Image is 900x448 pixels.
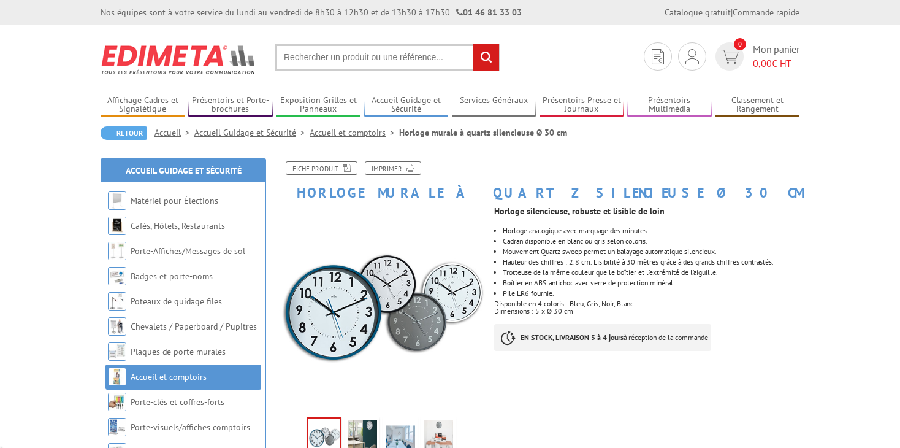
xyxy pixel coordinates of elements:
div: Disponible en 4 coloris : Bleu, Gris, Noir, Blanc [494,300,799,307]
input: rechercher [473,44,499,71]
span: € HT [753,56,799,71]
img: Porte-visuels/affiches comptoirs [108,418,126,436]
a: Accueil Guidage et Sécurité [194,127,310,138]
a: Accueil Guidage et Sécurité [364,95,449,115]
div: | [665,6,799,18]
a: Exposition Grilles et Panneaux [276,95,360,115]
a: Classement et Rangement [715,95,799,115]
span: 0,00 [753,57,772,69]
a: Plaques de porte murales [131,346,226,357]
a: Retour [101,126,147,140]
a: Porte-clés et coffres-forts [131,396,224,407]
img: horloges_montage_11244--5-6-7_600px.jpg [278,206,485,413]
a: Poteaux de guidage files [131,296,222,307]
li: Horloge analogique avec marquage des minutes. [503,227,799,234]
a: Imprimer [365,161,421,175]
strong: Horloge silencieuse, robuste et lisible de loin [494,206,665,217]
li: Cadran disponible en blanc ou gris selon coloris. [503,238,799,245]
a: Affichage Cadres et Signalétique [101,95,185,115]
img: Badges et porte-noms [108,267,126,285]
a: Commande rapide [733,7,799,18]
a: Accueil [154,127,194,138]
li: Mouvement Quartz sweep permet un balayage automatique silencieux. [503,248,799,255]
img: Edimeta [101,37,257,82]
a: Présentoirs et Porte-brochures [188,95,273,115]
a: Accueil et comptoirs [310,127,399,138]
a: Fiche produit [286,161,357,175]
strong: 01 46 81 33 03 [456,7,522,18]
a: Services Généraux [452,95,536,115]
div: Dimensions : 5 x Ø 30 cm [494,307,799,315]
li: Hauteur des chiffres : 2.8 cm. Lisibilité à 30 mètres grâce à des grands chiffres contrastés. [503,258,799,266]
a: Présentoirs Presse et Journaux [540,95,624,115]
input: Rechercher un produit ou une référence... [275,44,500,71]
li: Pile LR6 fournie. [503,290,799,297]
img: Porte-clés et coffres-forts [108,393,126,411]
a: Présentoirs Multimédia [627,95,712,115]
a: Porte-visuels/affiches comptoirs [131,422,250,433]
li: Trotteuse de la même couleur que le boîtier et l’extrémité de l’aiguille. [503,269,799,276]
img: devis rapide [721,50,739,64]
img: Matériel pour Élections [108,191,126,210]
img: Poteaux de guidage files [108,292,126,311]
a: Catalogue gratuit [665,7,731,18]
img: devis rapide [685,49,699,64]
img: Accueil et comptoirs [108,368,126,386]
img: Chevalets / Paperboard / Pupitres [108,317,126,336]
img: Plaques de porte murales [108,342,126,361]
strong: EN STOCK, LIVRAISON 3 à 4 jours [521,333,624,342]
div: Nos équipes sont à votre service du lundi au vendredi de 8h30 à 12h30 et de 13h30 à 17h30 [101,6,522,18]
img: devis rapide [652,49,664,64]
li: Horloge murale à quartz silencieuse Ø 30 cm [399,126,567,139]
a: Matériel pour Élections [131,195,218,206]
a: Badges et porte-noms [131,271,213,282]
a: Cafés, Hôtels, Restaurants [131,220,225,231]
span: 0 [734,38,746,50]
a: Porte-Affiches/Messages de sol [131,245,245,257]
span: Mon panier [753,42,799,71]
p: à réception de la commande [494,324,711,351]
img: Porte-Affiches/Messages de sol [108,242,126,260]
li: Boîtier en ABS antichoc avec verre de protection minéral [503,279,799,287]
a: Chevalets / Paperboard / Pupitres [131,321,257,332]
a: Accueil et comptoirs [131,371,207,382]
a: Accueil Guidage et Sécurité [126,165,242,176]
a: devis rapide 0 Mon panier 0,00€ HT [712,42,799,71]
img: Cafés, Hôtels, Restaurants [108,217,126,235]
